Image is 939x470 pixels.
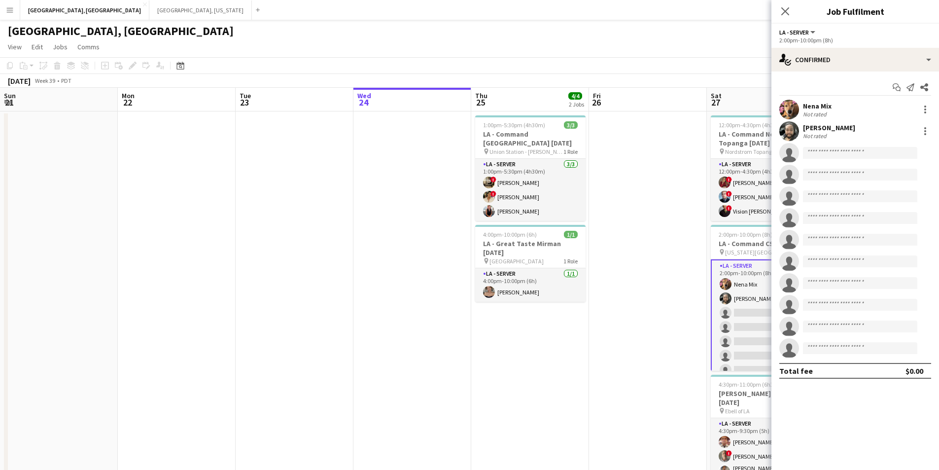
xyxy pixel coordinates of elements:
[4,40,26,53] a: View
[475,268,586,302] app-card-role: LA - Server1/14:00pm-10:00pm (6h)[PERSON_NAME]
[779,366,813,376] div: Total fee
[593,91,601,100] span: Fri
[49,40,71,53] a: Jobs
[591,97,601,108] span: 26
[73,40,104,53] a: Comms
[905,366,923,376] div: $0.00
[20,0,149,20] button: [GEOGRAPHIC_DATA], [GEOGRAPHIC_DATA]
[719,381,784,388] span: 4:30pm-11:00pm (6h30m)
[489,148,563,155] span: Union Station - [PERSON_NAME]
[779,29,817,36] button: LA - Server
[475,130,586,147] h3: LA - Command [GEOGRAPHIC_DATA] [DATE]
[726,205,732,211] span: !
[709,97,722,108] span: 27
[803,110,829,118] div: Not rated
[771,5,939,18] h3: Job Fulfilment
[474,97,487,108] span: 25
[122,91,135,100] span: Mon
[563,257,578,265] span: 1 Role
[475,91,487,100] span: Thu
[719,121,784,129] span: 12:00pm-4:30pm (4h30m)
[711,159,821,221] app-card-role: LA - Server3/312:00pm-4:30pm (4h30m)![PERSON_NAME]![PERSON_NAME]!Vision [PERSON_NAME]
[803,102,832,110] div: Nena Mix
[779,36,931,44] div: 2:00pm-10:00pm (8h)
[803,132,829,140] div: Not rated
[779,29,809,36] span: LA - Server
[711,259,821,452] app-card-role: LA - Server13I2/122:00pm-10:00pm (8h)Nena Mix[PERSON_NAME]
[77,42,100,51] span: Comms
[238,97,251,108] span: 23
[490,191,496,197] span: !
[711,91,722,100] span: Sat
[771,48,939,72] div: Confirmed
[357,91,371,100] span: Wed
[568,92,582,100] span: 4/4
[61,77,71,84] div: PDT
[483,121,545,129] span: 1:00pm-5:30pm (4h30m)
[120,97,135,108] span: 22
[725,148,775,155] span: Nordstrom Topanga
[711,115,821,221] app-job-card: 12:00pm-4:30pm (4h30m)3/3LA - Command Nordstrom Topanga [DATE] Nordstrom Topanga1 RoleLA - Server...
[564,231,578,238] span: 1/1
[475,239,586,257] h3: LA - Great Taste Mirman [DATE]
[489,257,544,265] span: [GEOGRAPHIC_DATA]
[33,77,57,84] span: Week 39
[711,130,821,147] h3: LA - Command Nordstrom Topanga [DATE]
[725,249,799,256] span: [US_STATE][GEOGRAPHIC_DATA]
[490,177,496,182] span: !
[8,24,234,38] h1: [GEOGRAPHIC_DATA], [GEOGRAPHIC_DATA]
[569,101,584,108] div: 2 Jobs
[711,389,821,407] h3: [PERSON_NAME] of LA - [DATE]
[719,231,772,238] span: 2:00pm-10:00pm (8h)
[803,123,855,132] div: [PERSON_NAME]
[564,121,578,129] span: 3/3
[475,225,586,302] app-job-card: 4:00pm-10:00pm (6h)1/1LA - Great Taste Mirman [DATE] [GEOGRAPHIC_DATA]1 RoleLA - Server1/14:00pm-...
[483,231,537,238] span: 4:00pm-10:00pm (6h)
[726,177,732,182] span: !
[475,159,586,221] app-card-role: LA - Server3/31:00pm-5:30pm (4h30m)![PERSON_NAME]![PERSON_NAME][PERSON_NAME]
[563,148,578,155] span: 1 Role
[711,239,821,248] h3: LA - Command CSUCI [DATE]
[240,91,251,100] span: Tue
[356,97,371,108] span: 24
[149,0,252,20] button: [GEOGRAPHIC_DATA], [US_STATE]
[8,76,31,86] div: [DATE]
[2,97,16,108] span: 21
[4,91,16,100] span: Sun
[53,42,68,51] span: Jobs
[32,42,43,51] span: Edit
[711,225,821,371] app-job-card: 2:00pm-10:00pm (8h)2/12LA - Command CSUCI [DATE] [US_STATE][GEOGRAPHIC_DATA]1 RoleLA - Server13I2...
[726,191,732,197] span: !
[726,450,732,456] span: !
[8,42,22,51] span: View
[475,115,586,221] app-job-card: 1:00pm-5:30pm (4h30m)3/3LA - Command [GEOGRAPHIC_DATA] [DATE] Union Station - [PERSON_NAME]1 Role...
[725,407,750,415] span: Ebell of LA
[28,40,47,53] a: Edit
